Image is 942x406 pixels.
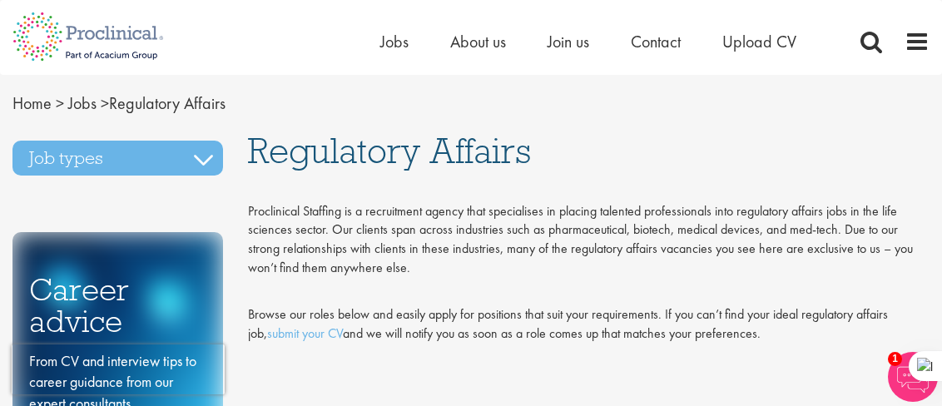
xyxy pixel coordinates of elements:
[29,274,206,338] h3: Career advice
[631,31,681,52] a: Contact
[548,31,589,52] a: Join us
[380,31,409,52] a: Jobs
[267,324,343,342] a: submit your CV
[12,92,226,114] span: Regulatory Affairs
[722,31,796,52] a: Upload CV
[450,31,506,52] a: About us
[68,92,97,114] a: breadcrumb link to Jobs
[888,352,902,366] span: 1
[56,92,64,114] span: >
[12,92,52,114] a: breadcrumb link to Home
[12,141,223,176] h3: Job types
[101,92,109,114] span: >
[12,344,225,394] iframe: reCAPTCHA
[248,202,930,278] div: Proclinical Staffing is a recruitment agency that specialises in placing talented professionals i...
[888,352,938,402] img: Chatbot
[248,305,930,344] div: Browse our roles below and easily apply for positions that suit your requirements. If you can’t f...
[248,128,531,173] span: Regulatory Affairs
